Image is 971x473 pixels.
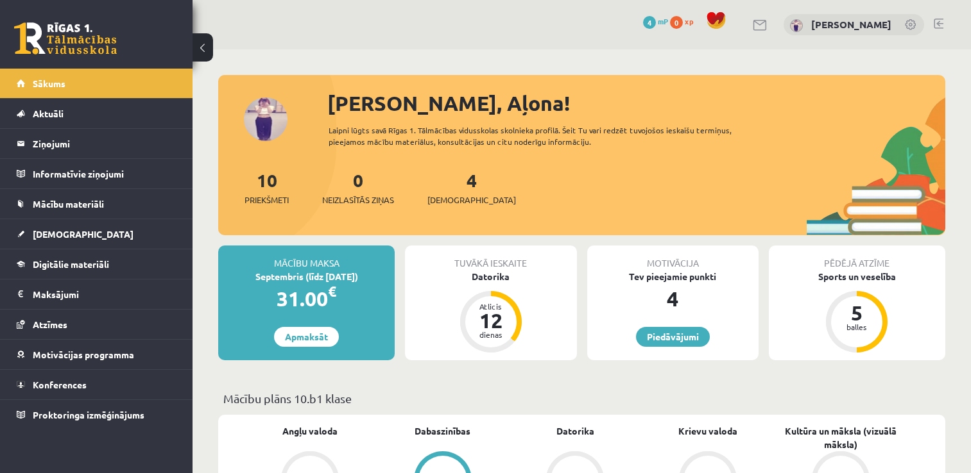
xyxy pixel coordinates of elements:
[658,16,668,26] span: mP
[769,270,945,354] a: Sports un veselība 5 balles
[472,303,510,310] div: Atlicis
[33,129,176,158] legend: Ziņojumi
[33,228,133,240] span: [DEMOGRAPHIC_DATA]
[245,169,289,206] a: 10Priekšmeti
[427,169,516,206] a: 4[DEMOGRAPHIC_DATA]
[769,270,945,283] div: Sports un veselība
[472,310,510,331] div: 12
[643,16,656,29] span: 4
[678,424,737,438] a: Krievu valoda
[17,340,176,369] a: Motivācijas programma
[329,124,765,147] div: Laipni lūgts savā Rīgas 1. Tālmācības vidusskolas skolnieka profilā. Šeit Tu vari redzēt tuvojošo...
[769,245,945,270] div: Pēdējā atzīme
[643,16,668,26] a: 4 mP
[17,400,176,429] a: Proktoringa izmēģinājums
[33,319,67,330] span: Atzīmes
[838,303,876,323] div: 5
[17,370,176,399] a: Konferences
[327,88,945,119] div: [PERSON_NAME], Aļona!
[322,194,394,206] span: Neizlasītās ziņas
[17,99,176,128] a: Aktuāli
[405,270,576,354] a: Datorika Atlicis 12 dienas
[556,424,594,438] a: Datorika
[33,379,87,390] span: Konferences
[838,323,876,331] div: balles
[405,245,576,270] div: Tuvākā ieskaite
[33,279,176,309] legend: Maksājumi
[282,424,338,438] a: Angļu valoda
[427,194,516,206] span: [DEMOGRAPHIC_DATA]
[790,19,803,32] img: Aļona Girse
[587,270,759,283] div: Tev pieejamie punkti
[33,108,64,119] span: Aktuāli
[218,283,395,314] div: 31.00
[33,349,134,360] span: Motivācijas programma
[218,270,395,283] div: Septembris (līdz [DATE])
[670,16,683,29] span: 0
[670,16,700,26] a: 0 xp
[33,409,144,420] span: Proktoringa izmēģinājums
[33,159,176,188] legend: Informatīvie ziņojumi
[472,331,510,338] div: dienas
[328,282,336,301] span: €
[685,16,693,26] span: xp
[774,424,907,451] a: Kultūra un māksla (vizuālā māksla)
[322,169,394,206] a: 0Neizlasītās ziņas
[405,270,576,283] div: Datorika
[17,69,176,98] a: Sākums
[33,258,109,270] span: Digitālie materiāli
[33,78,65,89] span: Sākums
[218,245,395,270] div: Mācību maksa
[274,327,339,347] a: Apmaksāt
[17,219,176,249] a: [DEMOGRAPHIC_DATA]
[245,194,289,206] span: Priekšmeti
[587,283,759,314] div: 4
[17,129,176,158] a: Ziņojumi
[636,327,710,347] a: Piedāvājumi
[14,22,117,54] a: Rīgas 1. Tālmācības vidusskola
[223,390,940,407] p: Mācību plāns 10.b1 klase
[17,249,176,279] a: Digitālie materiāli
[17,159,176,188] a: Informatīvie ziņojumi
[17,189,176,219] a: Mācību materiāli
[587,245,759,270] div: Motivācija
[17,279,176,309] a: Maksājumi
[811,18,891,31] a: [PERSON_NAME]
[415,424,470,438] a: Dabaszinības
[33,198,104,210] span: Mācību materiāli
[17,310,176,339] a: Atzīmes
